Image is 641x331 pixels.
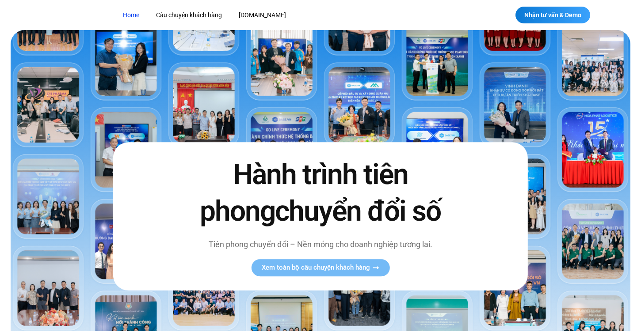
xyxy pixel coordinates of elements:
[116,7,146,23] a: Home
[262,264,370,271] span: Xem toàn bộ câu chuyện khách hàng
[116,7,458,23] nav: Menu
[149,7,229,23] a: Câu chuyện khách hàng
[524,12,581,18] span: Nhận tư vấn & Demo
[515,7,590,23] a: Nhận tư vấn & Demo
[181,156,460,229] h2: Hành trình tiên phong
[181,238,460,250] p: Tiên phong chuyển đổi – Nền móng cho doanh nghiệp tương lai.
[251,259,389,276] a: Xem toàn bộ câu chuyện khách hàng
[275,195,441,228] span: chuyển đổi số
[232,7,293,23] a: [DOMAIN_NAME]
